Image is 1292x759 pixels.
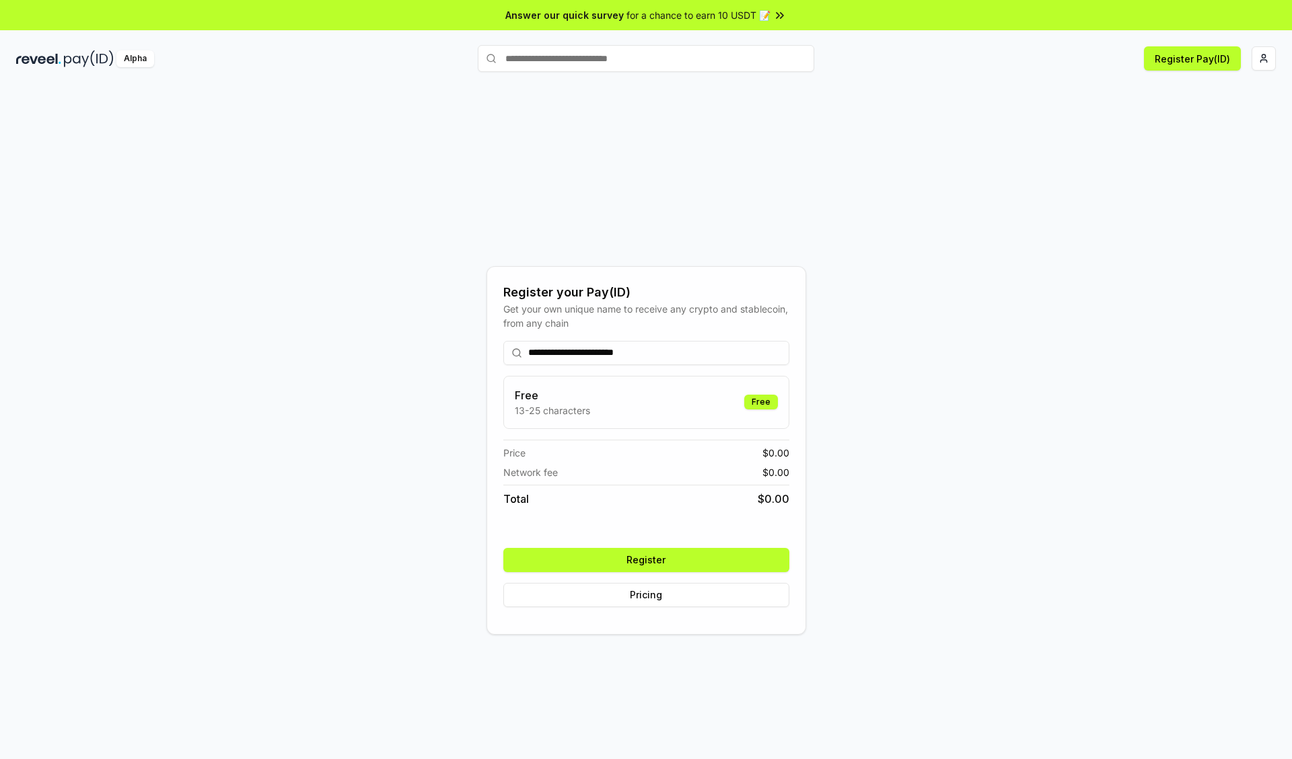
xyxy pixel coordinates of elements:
[744,395,778,409] div: Free
[503,446,526,460] span: Price
[515,387,590,403] h3: Free
[503,465,558,479] span: Network fee
[503,491,529,507] span: Total
[762,465,789,479] span: $ 0.00
[503,283,789,302] div: Register your Pay(ID)
[503,583,789,607] button: Pricing
[116,50,154,67] div: Alpha
[515,403,590,417] p: 13-25 characters
[762,446,789,460] span: $ 0.00
[626,8,770,22] span: for a chance to earn 10 USDT 📝
[503,302,789,330] div: Get your own unique name to receive any crypto and stablecoin, from any chain
[1144,46,1241,71] button: Register Pay(ID)
[16,50,61,67] img: reveel_dark
[503,548,789,572] button: Register
[505,8,624,22] span: Answer our quick survey
[758,491,789,507] span: $ 0.00
[64,50,114,67] img: pay_id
